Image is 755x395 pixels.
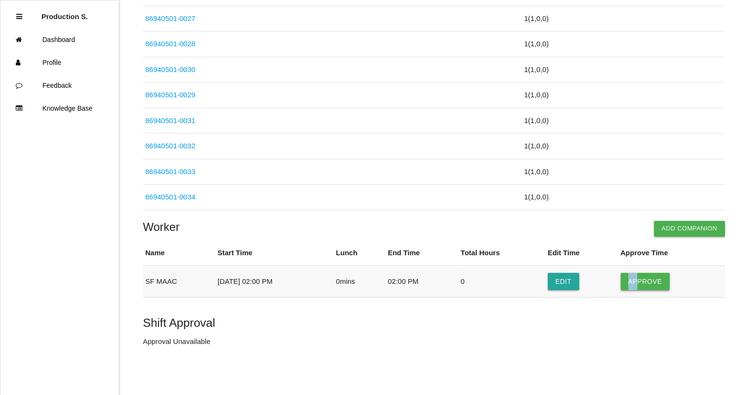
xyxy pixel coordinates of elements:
th: End Time [385,240,458,266]
td: 1 ( 1 , 0 , 0 ) [522,31,725,57]
a: Profile [0,51,119,74]
a: 86940501-0032 [145,142,195,150]
a: Feedback [0,74,119,97]
td: 1 ( 1 , 0 , 0 ) [522,134,725,159]
td: 0 mins [333,266,385,298]
td: SF MAAC [143,266,215,298]
td: 1 ( 1 , 0 , 0 ) [522,185,725,210]
th: Total Hours [458,240,545,266]
td: 0 [458,266,545,298]
a: 86940501-0031 [145,116,195,125]
td: 1 ( 1 , 0 , 0 ) [522,57,725,83]
a: 86940501-0033 [145,167,195,176]
th: Lunch [333,240,385,266]
a: Knowledge Base [0,97,119,120]
td: [DATE] 02:00 PM [215,266,334,298]
th: Name [143,240,215,266]
th: Start Time [215,240,334,266]
a: 86940501-0028 [145,40,195,48]
td: 02:00 PM [385,266,458,298]
th: Edit Time [545,240,618,266]
h5: Shift Approval [143,316,725,329]
a: Dashboard [0,28,119,51]
a: 86940501-0034 [145,193,195,201]
a: 86940501-0027 [145,14,195,22]
td: 1 ( 1 , 0 , 0 ) [522,159,725,185]
p: Approval Unavailable [143,336,725,347]
button: Edit [548,273,579,290]
div: Close [16,5,22,28]
td: 1 ( 1 , 0 , 0 ) [522,108,725,134]
p: Production Shifts [41,5,88,21]
td: 1 ( 1 , 0 , 0 ) [522,83,725,108]
td: 1 ( 1 , 0 , 0 ) [522,6,725,31]
button: Approve [621,273,670,290]
button: Add Companion [654,221,725,236]
h4: Worker [143,221,725,233]
a: 86940501-0029 [145,91,195,99]
a: 86940501-0030 [145,65,195,73]
th: Approve Time [618,240,725,266]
